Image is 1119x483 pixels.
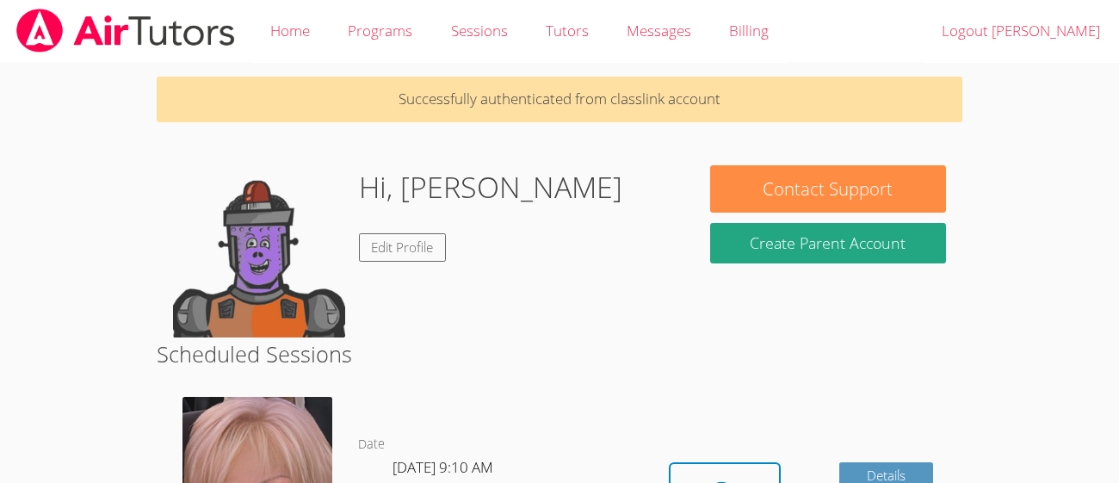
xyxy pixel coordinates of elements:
[359,165,622,209] h1: Hi, [PERSON_NAME]
[627,21,691,40] span: Messages
[359,233,447,262] a: Edit Profile
[157,77,962,122] p: Successfully authenticated from classlink account
[358,434,385,455] dt: Date
[393,457,493,477] span: [DATE] 9:10 AM
[710,223,947,263] button: Create Parent Account
[173,165,345,337] img: default.png
[15,9,237,53] img: airtutors_banner-c4298cdbf04f3fff15de1276eac7730deb9818008684d7c2e4769d2f7ddbe033.png
[157,337,962,370] h2: Scheduled Sessions
[710,165,947,213] button: Contact Support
